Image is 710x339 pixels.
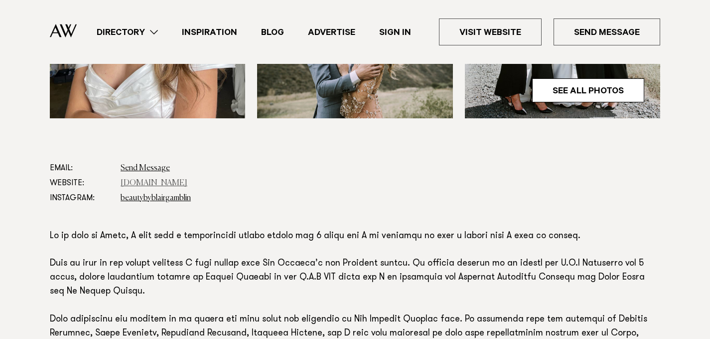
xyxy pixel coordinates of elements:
a: Inspiration [170,25,249,39]
dt: Email: [50,161,113,176]
a: beautybyblairgamblin [121,194,191,202]
img: Auckland Weddings Logo [50,24,77,37]
a: See All Photos [532,78,644,102]
dt: Website: [50,176,113,191]
a: Sign In [367,25,423,39]
a: [DOMAIN_NAME] [121,179,187,187]
dt: Instagram: [50,191,113,206]
a: Directory [85,25,170,39]
a: Send Message [121,164,170,172]
a: Send Message [554,18,660,45]
a: Advertise [296,25,367,39]
a: Visit Website [439,18,542,45]
a: Blog [249,25,296,39]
